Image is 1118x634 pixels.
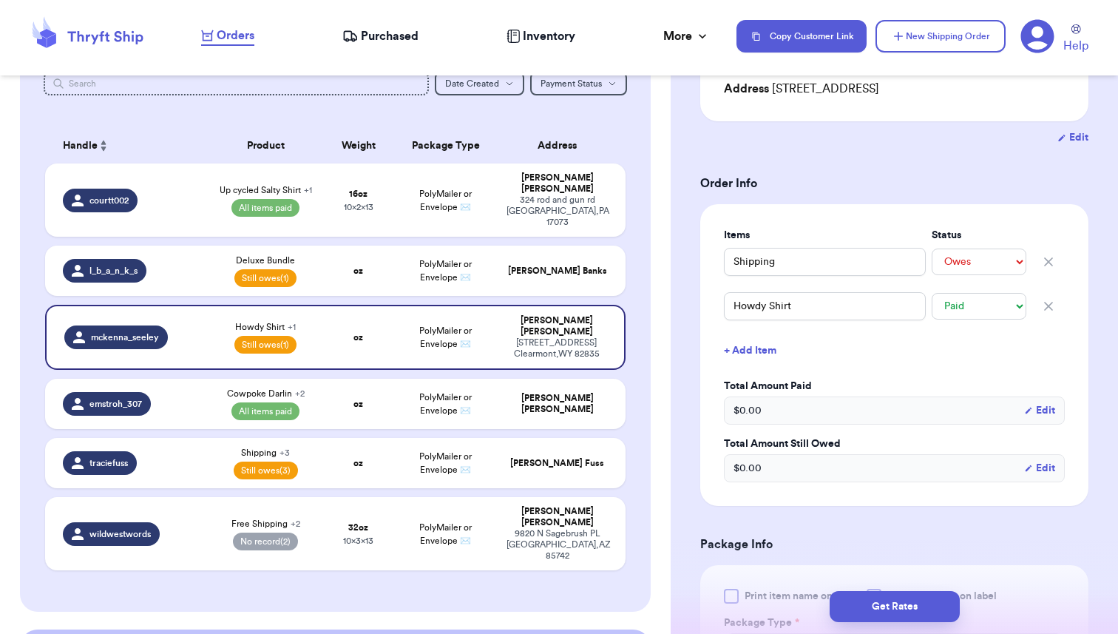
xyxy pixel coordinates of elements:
[419,393,472,415] span: PolyMailer or Envelope ✉️
[1024,403,1055,418] button: Edit
[295,389,305,398] span: + 2
[89,195,129,206] span: courtt002
[349,189,367,198] strong: 16 oz
[234,269,297,287] span: Still owes (1)
[231,402,299,420] span: All items paid
[324,128,393,163] th: Weight
[419,326,472,348] span: PolyMailer or Envelope ✉️
[419,523,472,545] span: PolyMailer or Envelope ✉️
[291,519,300,528] span: + 2
[220,184,312,196] span: Up cycled Salty Shirt
[507,393,608,415] div: [PERSON_NAME] [PERSON_NAME]
[734,403,762,418] span: $ 0.00
[89,457,128,469] span: traciefuss
[1063,24,1088,55] a: Help
[724,83,769,95] span: Address
[343,536,373,545] span: 10 x 3 x 13
[1057,130,1088,145] button: Edit
[419,260,472,282] span: PolyMailer or Envelope ✉️
[44,72,429,95] input: Search
[507,195,608,228] div: 324 rod and gun rd [GEOGRAPHIC_DATA] , PA 17073
[353,266,363,275] strong: oz
[89,398,142,410] span: emstroh_307
[507,528,608,562] div: 9820 N Sagebrush PL [GEOGRAPHIC_DATA] , AZ 85742
[393,128,498,163] th: Package Type
[724,228,926,243] label: Items
[304,186,312,195] span: + 1
[724,80,1065,98] div: [STREET_ADDRESS]
[235,321,296,333] span: Howdy Shirt
[507,506,608,528] div: [PERSON_NAME] [PERSON_NAME]
[63,138,98,154] span: Handle
[1024,461,1055,476] button: Edit
[91,331,159,343] span: mckenna_seeley
[875,20,1006,53] button: New Shipping Order
[530,72,627,95] button: Payment Status
[932,228,1026,243] label: Status
[89,265,138,277] span: l_b_a_n_k_s
[507,337,606,360] div: [STREET_ADDRESS] Clearmont , WY 82835
[344,203,373,212] span: 10 x 2 x 13
[217,27,254,44] span: Orders
[419,189,472,212] span: PolyMailer or Envelope ✉️
[445,79,499,88] span: Date Created
[498,128,626,163] th: Address
[507,458,608,469] div: [PERSON_NAME] Fuss
[724,379,1065,394] label: Total Amount Paid
[724,436,1065,451] label: Total Amount Still Owed
[227,388,305,399] span: Cowpoke Darlin
[348,523,368,532] strong: 32 oz
[201,27,254,46] a: Orders
[700,175,1088,192] h3: Order Info
[236,254,295,266] span: Deluxe Bundle
[734,461,762,476] span: $ 0.00
[342,27,419,45] a: Purchased
[663,27,710,45] div: More
[89,528,151,540] span: wildwestwords
[353,399,363,408] strong: oz
[507,266,608,277] div: [PERSON_NAME] Banks
[353,459,363,468] strong: oz
[288,323,296,331] span: + 1
[98,137,109,155] button: Sort ascending
[523,27,575,45] span: Inventory
[353,333,363,342] strong: oz
[736,20,867,53] button: Copy Customer Link
[1063,37,1088,55] span: Help
[541,79,602,88] span: Payment Status
[233,533,298,550] span: No record (2)
[234,462,298,479] span: Still owes (3)
[507,172,608,195] div: [PERSON_NAME] [PERSON_NAME]
[231,199,299,217] span: All items paid
[507,315,606,337] div: [PERSON_NAME] [PERSON_NAME]
[718,334,1071,367] button: + Add Item
[279,448,290,457] span: + 3
[234,336,297,354] span: Still owes (1)
[435,72,524,95] button: Date Created
[361,27,419,45] span: Purchased
[208,128,324,163] th: Product
[700,536,1088,553] h3: Package Info
[507,27,575,45] a: Inventory
[241,447,290,459] span: Shipping
[830,591,960,622] button: Get Rates
[231,518,300,530] span: Free Shipping
[419,452,472,474] span: PolyMailer or Envelope ✉️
